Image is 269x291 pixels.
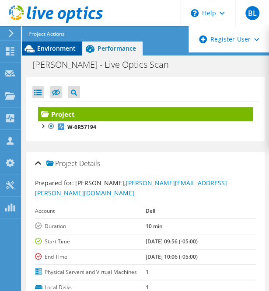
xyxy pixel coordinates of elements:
a: [PERSON_NAME][EMAIL_ADDRESS][PERSON_NAME][DOMAIN_NAME] [35,179,227,197]
a: Project [38,107,253,121]
label: Account [35,207,146,215]
span: Project [46,160,77,168]
span: Project Actions [28,29,65,39]
h1: [PERSON_NAME] - Live Optics Scan [28,60,182,69]
div: Register User [189,26,269,52]
b: [DATE] 09:56 (-05:00) [146,238,198,245]
b: 10 min [146,222,163,230]
b: 1 [146,284,149,291]
label: End Time [35,253,146,261]
label: Duration [35,222,146,231]
label: Prepared for: [35,179,74,187]
label: Physical Servers and Virtual Machines [35,268,146,277]
span: [PERSON_NAME], [35,179,227,197]
b: [DATE] 10:06 (-05:00) [146,253,198,260]
span: Details [79,159,100,168]
b: W-6R57194 [67,123,96,131]
span: Environment [37,44,76,52]
b: Dell [146,207,155,215]
a: W-6R57194 [38,121,253,132]
span: Performance [98,44,136,52]
b: 1 [146,268,149,276]
label: Start Time [35,237,146,246]
span: BL [245,6,259,20]
svg: \n [191,9,199,17]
